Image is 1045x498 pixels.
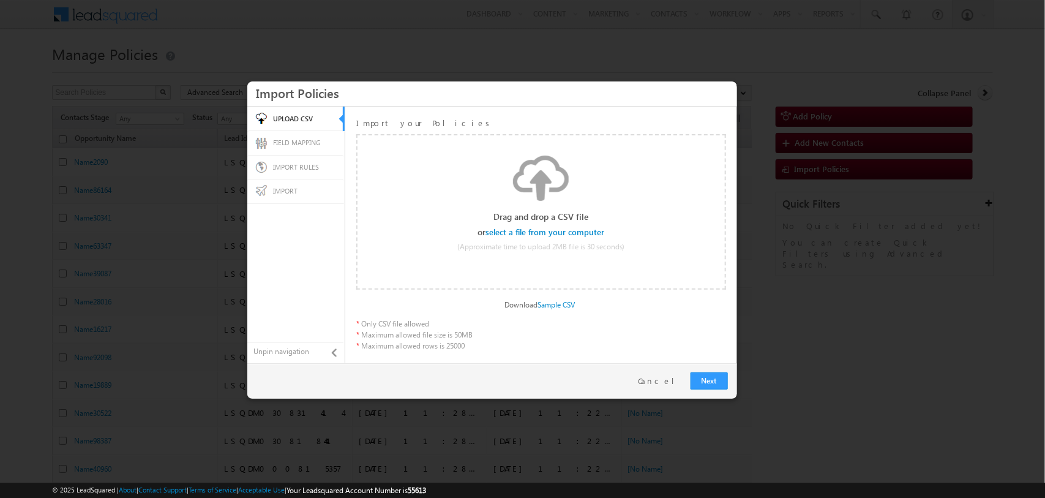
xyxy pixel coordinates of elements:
[247,179,345,204] a: IMPORT
[273,115,313,123] span: UPLOAD CSV
[639,375,684,387] a: Cancel
[253,346,328,357] span: Unpin navigation
[256,82,729,104] h3: Import Policies
[138,486,187,494] a: Contact Support
[247,155,345,179] a: IMPORT RULES
[494,300,586,311] span: Download
[356,330,473,341] p: Maximum allowed file size is 50MB
[238,486,285,494] a: Acceptable Use
[247,130,345,155] a: FIELD MAPPING
[356,341,473,352] p: Maximum allowed rows is 25000
[119,486,137,494] a: About
[273,163,319,171] span: IMPORT RULES
[691,372,728,390] a: Next
[189,486,236,494] a: Terms of Service
[356,319,473,330] p: Only CSV file allowed
[356,118,726,129] p: Import your Policies
[52,485,426,496] span: © 2025 LeadSquared | | | | |
[537,300,575,309] a: Sample CSV
[273,138,321,146] span: FIELD MAPPING
[408,486,426,495] span: 55613
[247,107,343,131] a: UPLOAD CSV
[273,187,298,195] span: IMPORT
[287,486,426,495] span: Your Leadsquared Account Number is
